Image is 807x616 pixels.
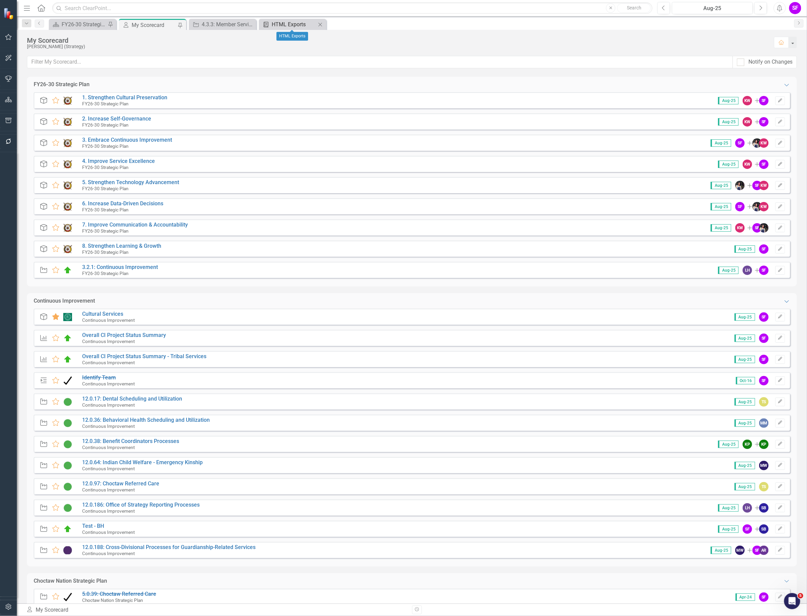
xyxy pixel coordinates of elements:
[63,118,72,126] img: Focus Area
[735,546,745,555] div: MW
[82,591,156,597] a: 5.0.39: Choctaw Referred Care
[63,313,72,321] img: Report
[82,374,116,381] a: Identify Team
[62,20,106,29] div: FY26-30 Strategic Plan
[743,160,752,169] div: KW
[202,20,255,29] div: 4.3.3: Member Services Case Management System
[34,81,90,89] div: FY26-30 Strategic Plan
[82,186,129,191] small: FY26-30 Strategic Plan
[736,593,755,601] span: Apr-24
[711,547,731,554] span: Aug-25
[752,546,762,555] div: SF
[82,551,135,556] small: Continuous Improvement
[63,224,72,232] img: Focus Area
[82,207,129,212] small: FY26-30 Strategic Plan
[743,117,752,127] div: KW
[735,138,745,148] div: SF
[759,546,769,555] div: AR
[735,356,755,363] span: Aug-25
[82,158,155,164] a: 4. Improve Service Excellence
[743,524,752,534] div: SF
[82,221,188,228] a: 7. Improve Communication & Accountability
[735,462,755,469] span: Aug-25
[34,297,95,305] div: Continuous Improvement
[63,245,72,253] img: Focus Area
[26,606,407,614] div: My Scorecard
[784,593,800,609] iframe: Intercom live chat
[27,37,767,44] div: My Scorecard
[735,419,755,427] span: Aug-25
[63,504,72,512] img: CI Action Plan Approved/In Progress
[82,508,135,514] small: Continuous Improvement
[82,165,129,170] small: FY26-30 Strategic Plan
[752,181,762,190] div: SF
[82,597,143,603] small: Choctaw Nation Strategic Plan
[743,440,752,449] div: KP
[82,137,172,143] a: 3. Embrace Continuous Improvement
[759,223,769,233] img: Layla Freeman
[82,438,179,444] a: 12.0.38: Benefit Coordinators Processes
[82,459,203,466] a: 12.0.64: Indian Child Welfare - Emergency Kinship
[63,461,72,470] img: CI Action Plan Approved/In Progress
[82,339,135,344] small: Continuous Improvement
[82,381,135,386] small: Continuous Improvement
[82,529,135,535] small: Continuous Improvement
[759,160,769,169] div: SF
[82,122,129,128] small: FY26-30 Strategic Plan
[674,4,750,12] div: Aug-25
[82,228,129,234] small: FY26-30 Strategic Plan
[752,223,762,233] div: SF
[711,182,731,189] span: Aug-25
[63,377,72,385] img: Completed
[82,544,256,550] a: 12.0.188: Cross-Divisional Processes for Guardianship-Related Services
[82,243,161,249] a: 8. Strengthen Learning & Growth
[82,200,163,207] a: 6. Increase Data-Driven Decisions
[82,466,135,471] small: Continuous Improvement
[82,402,135,408] small: Continuous Improvement
[759,334,769,343] div: SF
[272,20,316,29] div: HTML Exports
[52,2,652,14] input: Search ClearPoint...
[63,334,72,342] img: On Target
[63,593,72,601] img: Completed
[759,524,769,534] div: SB
[759,503,769,513] div: SB
[789,2,801,14] button: SF
[759,244,769,254] div: SF
[82,101,129,106] small: FY26-30 Strategic Plan
[759,266,769,275] div: SF
[617,3,651,13] button: Search
[759,376,769,385] div: SF
[752,138,762,148] img: Layla Freeman
[82,249,129,255] small: FY26-30 Strategic Plan
[82,264,158,270] a: 3.2.1: Continuous Improvement
[798,593,803,598] span: 5
[63,160,72,168] img: Focus Area
[51,20,106,29] a: FY26-30 Strategic Plan
[743,96,752,105] div: KW
[748,58,793,66] div: Notify on Changes
[261,20,316,29] a: HTML Exports
[718,525,739,533] span: Aug-25
[743,503,752,513] div: LH
[759,202,769,211] div: KW
[82,115,151,122] a: 2. Increase Self-Governance
[63,483,72,491] img: CI Action Plan Approved/In Progress
[63,546,72,554] img: CI In Progress
[82,271,129,276] small: FY26-30 Strategic Plan
[3,8,15,20] img: ClearPoint Strategy
[743,266,752,275] div: LH
[63,398,72,406] img: CI Action Plan Approved/In Progress
[82,353,206,360] a: Overall CI Project Status Summary - Tribal Services
[711,224,731,232] span: Aug-25
[759,482,769,491] div: TS
[63,419,72,427] img: CI Action Plan Approved/In Progress
[735,202,745,211] div: SF
[711,139,731,147] span: Aug-25
[82,445,135,450] small: Continuous Improvement
[718,118,739,126] span: Aug-25
[63,139,72,147] img: Focus Area
[82,523,104,529] a: Test - BH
